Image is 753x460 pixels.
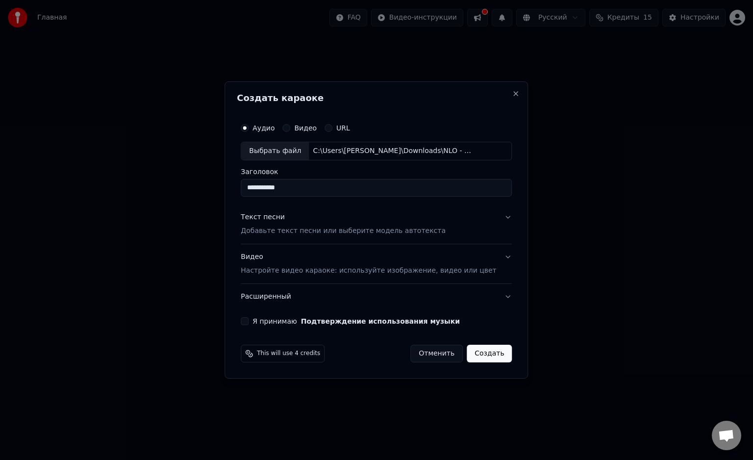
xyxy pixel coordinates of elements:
label: Видео [294,125,317,131]
button: Я принимаю [301,318,460,325]
label: Заголовок [241,168,512,175]
button: Создать [467,345,512,362]
p: Добавьте текст песни или выберите модель автотекста [241,226,446,236]
button: Расширенный [241,284,512,309]
label: URL [336,125,350,131]
h2: Создать караоке [237,94,516,102]
label: Я принимаю [252,318,460,325]
button: ВидеоНастройте видео караоке: используйте изображение, видео или цвет [241,244,512,283]
button: Отменить [410,345,463,362]
span: This will use 4 credits [257,350,320,358]
button: Текст песниДобавьте текст песни или выберите модель автотекста [241,204,512,244]
div: Видео [241,252,496,276]
div: Текст песни [241,212,285,222]
p: Настройте видео караоке: используйте изображение, видео или цвет [241,266,496,276]
div: Выбрать файл [241,142,309,160]
div: C:\Users\[PERSON_NAME]\Downloads\NLO - Танцы.mp3 [309,146,476,156]
label: Аудио [252,125,275,131]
